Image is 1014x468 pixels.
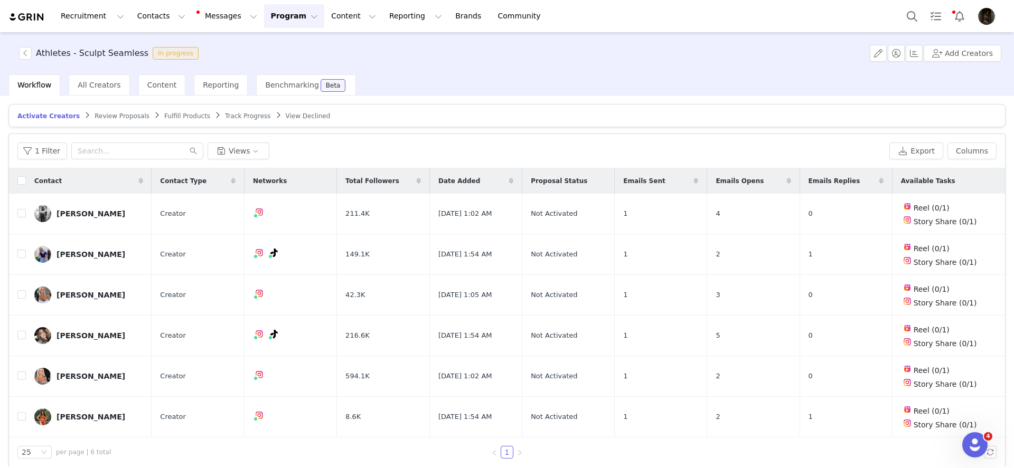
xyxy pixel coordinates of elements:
[914,407,950,415] span: Reel (0/1)
[192,4,264,28] button: Messages
[34,368,143,385] a: [PERSON_NAME]
[131,4,192,28] button: Contacts
[56,447,111,457] span: per page | 6 total
[203,81,239,89] span: Reporting
[914,204,950,212] span: Reel (0/1)
[914,299,977,307] span: Story Share (0/1)
[8,12,45,22] img: grin logo
[345,412,361,422] span: 8.6K
[438,330,492,341] span: [DATE] 1:54 AM
[160,371,186,381] span: Creator
[488,446,501,459] li: Previous Page
[914,326,950,334] span: Reel (0/1)
[17,81,51,89] span: Workflow
[71,142,203,159] input: Search...
[57,291,125,299] div: [PERSON_NAME]
[345,371,370,381] span: 594.1K
[947,142,997,159] button: Columns
[438,371,492,381] span: [DATE] 1:02 AM
[531,290,577,300] span: Not Activated
[903,297,912,305] img: instagram.svg
[34,286,143,303] a: [PERSON_NAME]
[265,81,318,89] span: Benchmarking
[903,324,912,332] img: instagram-reels.svg
[972,8,1006,25] button: Profile
[716,330,720,341] span: 5
[914,421,977,429] span: Story Share (0/1)
[438,208,492,219] span: [DATE] 1:02 AM
[255,330,264,338] img: instagram.svg
[264,4,324,28] button: Program
[903,338,912,346] img: instagram.svg
[623,330,627,341] span: 1
[438,290,492,300] span: [DATE] 1:05 AM
[438,412,492,422] span: [DATE] 1:54 AM
[900,4,924,28] button: Search
[345,249,370,260] span: 149.1K
[531,249,577,260] span: Not Activated
[95,112,149,120] span: Review Proposals
[326,82,341,89] div: Beta
[22,446,31,458] div: 25
[153,47,199,60] span: In progress
[34,368,51,385] img: b79230aa-1f0c-429f-b9af-c086ea36c0e1--s.jpg
[345,208,370,219] span: 211.4K
[383,4,448,28] button: Reporting
[914,366,950,375] span: Reel (0/1)
[903,378,912,387] img: instagram.svg
[286,112,331,120] span: View Declined
[255,249,264,257] img: instagram.svg
[809,412,813,422] span: 1
[716,176,764,186] span: Emails Opens
[716,249,720,260] span: 2
[57,413,125,421] div: [PERSON_NAME]
[190,147,197,155] i: icon: search
[501,446,513,458] a: 1
[449,4,491,28] a: Brands
[531,208,577,219] span: Not Activated
[531,412,577,422] span: Not Activated
[903,405,912,414] img: instagram-reels.svg
[160,290,186,300] span: Creator
[623,208,627,219] span: 1
[57,209,125,218] div: [PERSON_NAME]
[57,250,125,259] div: [PERSON_NAME]
[716,208,720,219] span: 4
[914,339,977,348] span: Story Share (0/1)
[531,371,577,381] span: Not Activated
[160,330,186,341] span: Creator
[914,217,977,226] span: Story Share (0/1)
[41,449,47,456] i: icon: down
[517,450,523,456] i: icon: right
[255,411,264,419] img: instagram.svg
[147,81,177,89] span: Content
[34,246,143,263] a: [PERSON_NAME]
[809,371,813,381] span: 0
[34,327,51,344] img: b4868213-beb8-4491-8886-2a55238be299.jpg
[160,412,186,422] span: Creator
[903,419,912,427] img: instagram.svg
[54,4,130,28] button: Recruitment
[889,142,943,159] button: Export
[809,330,813,341] span: 0
[901,176,955,186] span: Available Tasks
[225,112,270,120] span: Track Progress
[34,408,143,425] a: [PERSON_NAME]
[57,372,125,380] div: [PERSON_NAME]
[978,8,995,25] img: 8061d0c3-a1ba-481f-a335-54d78ee405e2.jpg
[34,176,62,186] span: Contact
[962,432,988,457] iframe: Intercom live chat
[531,330,577,341] span: Not Activated
[903,216,912,224] img: instagram.svg
[914,285,950,293] span: Reel (0/1)
[984,432,992,441] span: 4
[809,290,813,300] span: 0
[531,176,587,186] span: Proposal Status
[809,249,813,260] span: 1
[345,176,399,186] span: Total Followers
[501,446,513,459] li: 1
[160,208,186,219] span: Creator
[160,176,206,186] span: Contact Type
[623,412,627,422] span: 1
